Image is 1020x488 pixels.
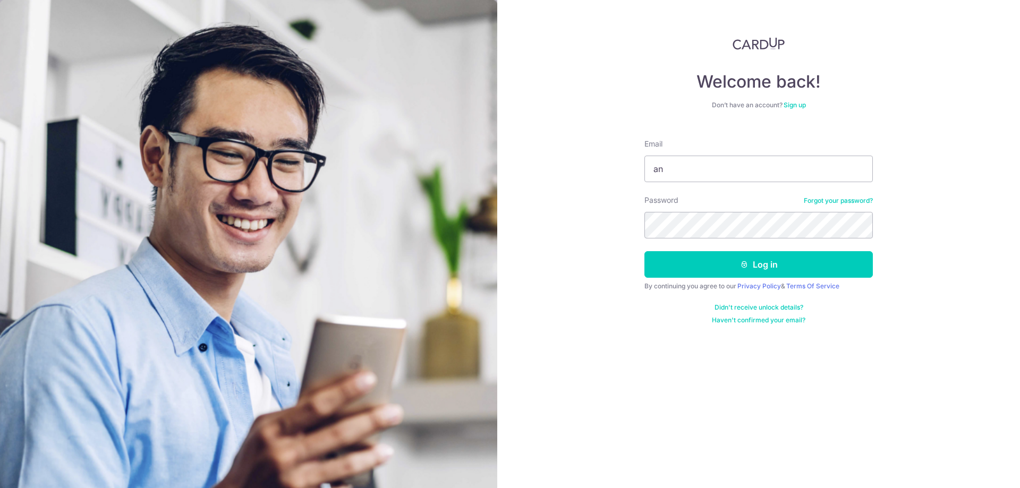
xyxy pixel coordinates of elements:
h4: Welcome back! [644,71,873,92]
a: Privacy Policy [737,282,781,290]
label: Email [644,139,662,149]
button: Log in [644,251,873,278]
div: Don’t have an account? [644,101,873,109]
a: Didn't receive unlock details? [715,303,803,312]
a: Sign up [784,101,806,109]
div: By continuing you agree to our & [644,282,873,290]
a: Terms Of Service [786,282,839,290]
label: Password [644,195,678,206]
a: Haven't confirmed your email? [712,316,805,324]
img: CardUp Logo [733,37,785,50]
a: Forgot your password? [804,196,873,205]
input: Enter your Email [644,156,873,182]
